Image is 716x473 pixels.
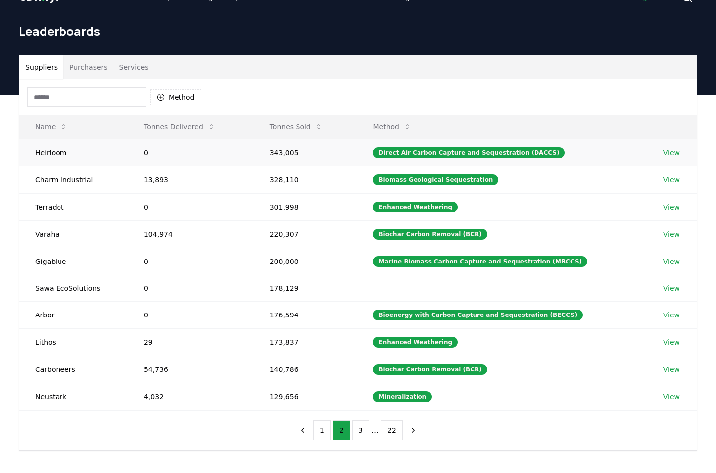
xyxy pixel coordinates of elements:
[295,420,311,440] button: previous page
[352,420,369,440] button: 3
[128,301,254,328] td: 0
[373,147,565,158] div: Direct Air Carbon Capture and Sequestration (DACCS)
[663,392,680,402] a: View
[128,383,254,410] td: 4,032
[663,175,680,185] a: View
[128,220,254,248] td: 104,974
[19,220,128,248] td: Varaha
[663,337,680,347] a: View
[373,174,498,185] div: Biomass Geological Sequestration
[373,337,458,348] div: Enhanced Weathering
[373,391,432,402] div: Mineralization
[663,365,680,374] a: View
[128,193,254,220] td: 0
[19,55,63,79] button: Suppliers
[19,356,128,383] td: Carboneers
[19,23,697,39] h1: Leaderboards
[19,275,128,301] td: Sawa EcoSolutions
[19,248,128,275] td: Gigablue
[254,166,358,193] td: 328,110
[333,420,350,440] button: 2
[128,328,254,356] td: 29
[19,139,128,166] td: Heirloom
[663,310,680,320] a: View
[128,139,254,166] td: 0
[373,310,583,320] div: Bioenergy with Carbon Capture and Sequestration (BECCS)
[371,424,379,436] li: ...
[405,420,421,440] button: next page
[373,202,458,212] div: Enhanced Weathering
[254,193,358,220] td: 301,998
[663,257,680,266] a: View
[128,248,254,275] td: 0
[373,229,487,240] div: Biochar Carbon Removal (BCR)
[19,166,128,193] td: Charm Industrial
[19,301,128,328] td: Arbor
[373,364,487,375] div: Biochar Carbon Removal (BCR)
[150,89,201,105] button: Method
[262,117,331,137] button: Tonnes Sold
[114,55,155,79] button: Services
[663,283,680,293] a: View
[663,202,680,212] a: View
[254,275,358,301] td: 178,129
[19,383,128,410] td: Neustark
[663,229,680,239] a: View
[128,356,254,383] td: 54,736
[254,248,358,275] td: 200,000
[254,356,358,383] td: 140,786
[254,383,358,410] td: 129,656
[128,275,254,301] td: 0
[27,117,75,137] button: Name
[313,420,331,440] button: 1
[254,139,358,166] td: 343,005
[254,301,358,328] td: 176,594
[63,55,114,79] button: Purchasers
[254,328,358,356] td: 173,837
[19,328,128,356] td: Lithos
[136,117,223,137] button: Tonnes Delivered
[663,148,680,158] a: View
[365,117,419,137] button: Method
[19,193,128,220] td: Terradot
[128,166,254,193] td: 13,893
[381,420,403,440] button: 22
[373,256,587,267] div: Marine Biomass Carbon Capture and Sequestration (MBCCS)
[254,220,358,248] td: 220,307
